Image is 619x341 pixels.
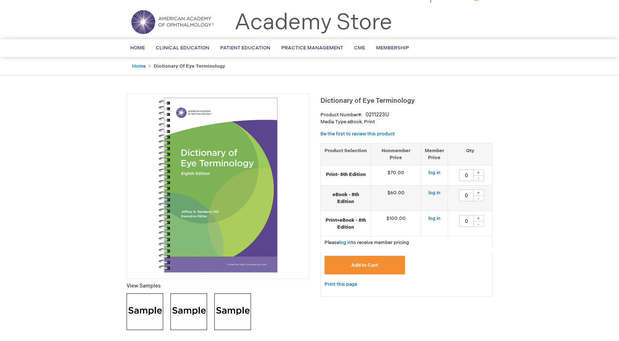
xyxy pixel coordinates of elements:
[324,171,367,178] strong: Print- 8th Edition
[320,112,363,118] strong: Product Number
[324,191,367,205] strong: eBook - 8th Edition
[281,45,343,51] span: Practice Management
[473,215,484,221] div: +
[220,45,270,51] span: Patient Education
[365,111,389,119] div: 0211223U
[214,293,251,330] img: Click to view
[354,45,365,51] span: CME
[459,169,474,181] input: Qty
[324,217,367,231] strong: Print+eBook - 8th Edition
[473,221,484,227] div: -
[321,143,371,165] th: Product Selection
[324,240,409,246] span: Please to receive member pricing
[320,119,492,125] p: eBook, Print
[376,45,409,51] span: Membership
[428,216,440,221] a: log in
[371,165,421,186] td: $70.00
[428,190,440,196] a: log in
[351,262,378,268] span: Add to Cart
[170,293,207,330] img: Click to view
[131,98,305,273] img: Dictionary of Eye Terminology
[132,63,146,69] a: Home
[324,256,405,274] button: Add to Cart
[371,211,421,237] td: $100.00
[371,186,421,211] td: $60.00
[320,97,415,105] span: Dictionary of Eye Terminology
[324,280,357,289] a: Print this page
[339,240,351,246] a: log in
[154,63,225,69] strong: Dictionary of Eye Terminology
[459,215,474,227] input: Qty
[448,143,492,165] th: Qty
[371,143,421,165] th: Nonmember Price
[156,45,209,51] span: Clinical Education
[428,170,440,176] a: log in
[473,190,484,196] div: +
[473,169,484,176] div: +
[473,195,484,201] div: -
[127,282,309,290] p: View Samples
[421,143,448,165] th: Member Price
[459,190,474,201] input: Qty
[130,45,145,51] span: Home
[320,119,348,125] strong: Media Type:
[127,293,163,330] img: Click to view
[235,10,392,36] a: Academy Store
[320,131,395,137] a: Be the first to review this product
[473,175,484,181] div: -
